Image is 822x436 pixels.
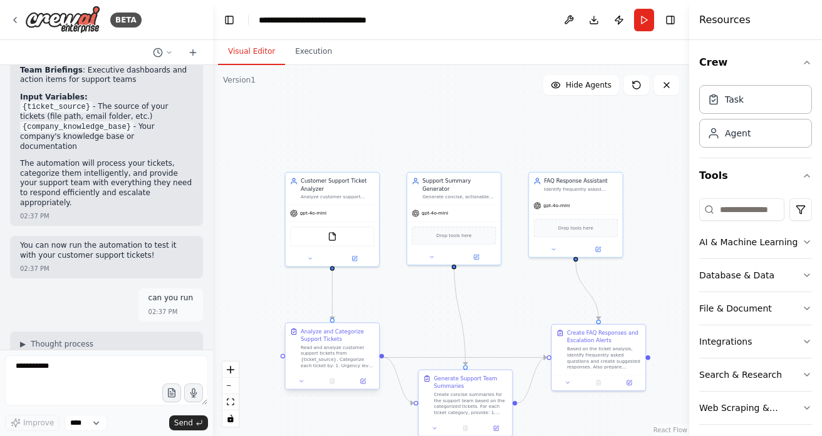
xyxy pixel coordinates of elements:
[699,193,812,435] div: Tools
[699,13,751,28] h4: Resources
[301,177,375,192] div: Customer Support Ticket Analyzer
[222,378,239,394] button: zoom out
[699,226,812,258] button: AI & Machine Learning
[543,203,570,209] span: gpt-4o-mini
[284,172,380,267] div: Customer Support Ticket AnalyzerAnalyze customer support tickets from {ticket_source} to categori...
[174,418,193,428] span: Send
[20,102,193,122] li: - The source of your tickets (file path, email folder, etc.)
[350,377,376,386] button: Open in side panel
[5,415,60,431] button: Improve
[653,427,687,433] a: React Flow attribution
[528,172,623,258] div: FAQ Response AssistantIdentify frequently asked questions from the ticket analysis and generate s...
[384,353,414,407] g: Edge from e0c9b518-1453-4cce-bb58-543c9b927a5e to b403486b-4408-4a63-b3e8-92d540600096
[384,353,547,361] g: Edge from e0c9b518-1453-4cce-bb58-543c9b927a5e to 284db2e3-9feb-4d1f-b16f-39637478f457
[183,45,203,60] button: Start a new chat
[422,177,496,192] div: Support Summary Generator
[437,232,472,240] span: Drop tools here
[699,392,812,424] button: Web Scraping & Browsing
[558,225,593,232] span: Drop tools here
[544,177,618,185] div: FAQ Response Assistant
[616,378,642,388] button: Open in side panel
[699,302,772,315] div: File & Document
[20,339,26,349] span: ▶
[699,292,812,325] button: File & Document
[699,45,812,80] button: Crew
[544,186,618,193] div: Identify frequently asked questions from the ticket analysis and generate suggested responses bas...
[301,344,375,368] div: Read and analyze customer support tickets from {ticket_source}. Categorize each ticket by: 1. Urg...
[455,253,498,262] button: Open in side panel
[218,39,285,65] button: Visual Editor
[662,11,679,29] button: Hide right sidebar
[583,378,615,388] button: No output available
[725,93,744,106] div: Task
[20,159,193,208] p: The automation will process your tickets, categorize them intelligently, and provide your support...
[222,410,239,427] button: toggle interactivity
[567,346,641,370] div: Based on the ticket analysis, identify frequently asked questions and create suggested responses....
[517,353,546,407] g: Edge from b403486b-4408-4a63-b3e8-92d540600096 to 284db2e3-9feb-4d1f-b16f-39637478f457
[162,383,181,402] button: Upload files
[699,80,812,158] div: Crew
[699,259,812,292] button: Database & Data
[223,75,256,85] div: Version 1
[20,211,49,221] div: 02:37 PM
[699,402,802,414] div: Web Scraping & Browsing
[25,6,100,34] img: Logo
[300,210,326,216] span: gpt-4o-mini
[23,418,54,428] span: Improve
[450,261,469,365] g: Edge from a1e23c23-2008-4191-acaf-ac45658e082a to b403486b-4408-4a63-b3e8-92d540600096
[407,172,502,265] div: Support Summary GeneratorGenerate concise, actionable summaries of categorized customer support t...
[222,362,239,378] button: zoom in
[285,39,342,65] button: Execution
[20,121,133,133] code: {company_knowledge_base}
[328,232,337,241] img: FileReadTool
[20,122,193,151] li: - Your company's knowledge base or documentation
[434,392,507,416] div: Create concise summaries for the support team based on the categorized tickets. For each ticket c...
[434,375,507,390] div: Generate Support Team Summaries
[20,101,93,113] code: {ticket_source}
[572,261,603,320] g: Edge from b1a97b96-7fe6-401f-823c-b5daf6e320af to 284db2e3-9feb-4d1f-b16f-39637478f457
[333,254,377,263] button: Open in side panel
[20,339,93,349] button: ▶Thought process
[449,423,481,433] button: No output available
[699,335,752,348] div: Integrations
[20,66,193,85] li: : Executive dashboards and action items for support teams
[551,324,646,391] div: Create FAQ Responses and Escalation AlertsBased on the ticket analysis, identify frequently asked...
[316,377,348,386] button: No output available
[20,241,193,260] p: You can now run the automation to test it with your customer support tickets!
[699,325,812,358] button: Integrations
[699,269,774,281] div: Database & Data
[328,271,336,320] g: Edge from 5a6984bc-04b2-4978-99cf-395fe54dc18c to e0c9b518-1453-4cce-bb58-543c9b927a5e
[20,93,88,101] strong: Input Variables:
[483,423,509,433] button: Open in side panel
[148,293,193,303] p: can you run
[259,14,400,26] nav: breadcrumb
[110,13,142,28] div: BETA
[699,368,782,381] div: Search & Research
[148,45,178,60] button: Switch to previous chat
[567,329,641,344] div: Create FAQ Responses and Escalation Alerts
[184,383,203,402] button: Click to speak your automation idea
[148,307,178,317] div: 02:37 PM
[422,194,496,200] div: Generate concise, actionable summaries of categorized customer support tickets for the support te...
[543,75,619,95] button: Hide Agents
[422,210,448,216] span: gpt-4o-mini
[222,394,239,410] button: fit view
[284,324,380,391] div: Analyze and Categorize Support TicketsRead and analyze customer support tickets from {ticket_sour...
[576,245,620,254] button: Open in side panel
[699,358,812,391] button: Search & Research
[699,158,812,193] button: Tools
[301,194,375,200] div: Analyze customer support tickets from {ticket_source} to categorize them by urgency (low, medium,...
[301,328,375,343] div: Analyze and Categorize Support Tickets
[222,362,239,427] div: React Flow controls
[169,415,208,430] button: Send
[20,66,83,74] strong: Team Briefings
[221,11,238,29] button: Hide left sidebar
[699,236,798,248] div: AI & Machine Learning
[20,264,49,273] div: 02:37 PM
[31,339,93,349] span: Thought process
[566,80,611,90] span: Hide Agents
[725,127,751,139] div: Agent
